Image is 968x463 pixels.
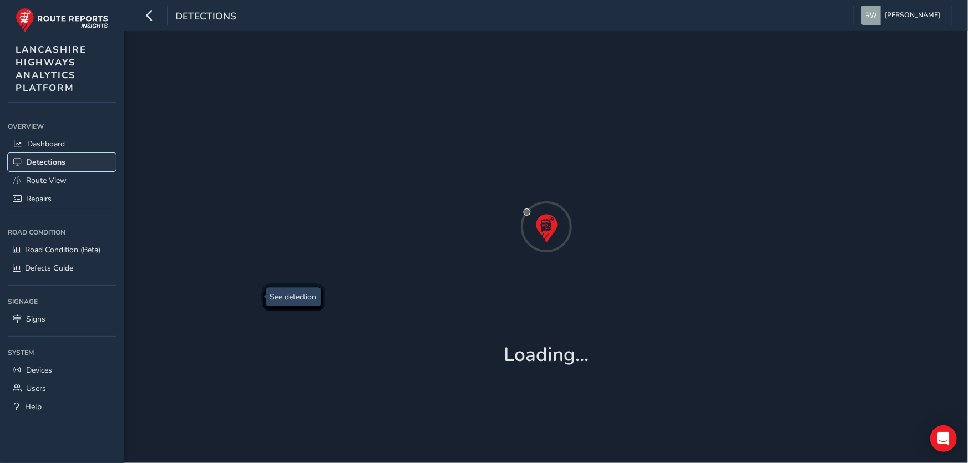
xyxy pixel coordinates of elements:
img: rr logo [16,8,108,33]
a: Signs [8,310,116,328]
a: Road Condition (Beta) [8,241,116,259]
div: Open Intercom Messenger [930,425,957,452]
span: LANCASHIRE HIGHWAYS ANALYTICS PLATFORM [16,43,87,94]
a: Devices [8,361,116,379]
span: Devices [26,365,52,375]
a: Help [8,398,116,416]
span: Detections [175,9,236,25]
div: Overview [8,118,116,135]
span: Detections [26,157,65,167]
span: Defects Guide [25,263,73,273]
div: Signage [8,293,116,310]
div: Road Condition [8,224,116,241]
h1: Loading... [504,343,589,367]
span: Route View [26,175,67,186]
a: Detections [8,153,116,171]
a: Dashboard [8,135,116,153]
span: Users [26,383,46,394]
span: Help [25,401,42,412]
span: [PERSON_NAME] [885,6,940,25]
span: Dashboard [27,139,65,149]
span: Repairs [26,194,52,204]
span: Road Condition (Beta) [25,245,100,255]
div: System [8,344,116,361]
img: diamond-layout [861,6,881,25]
a: Defects Guide [8,259,116,277]
a: Users [8,379,116,398]
a: Repairs [8,190,116,208]
a: Route View [8,171,116,190]
button: [PERSON_NAME] [861,6,944,25]
span: Signs [26,314,45,324]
